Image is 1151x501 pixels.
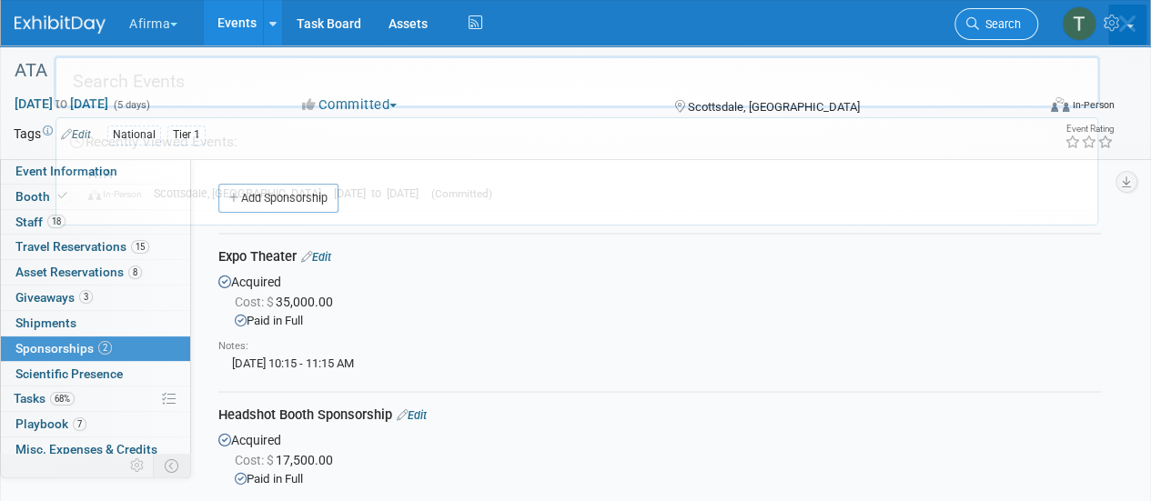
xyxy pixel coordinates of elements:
[88,188,150,200] span: In-Person
[79,157,1088,210] a: ATA In-Person Scottsdale, [GEOGRAPHIC_DATA] [DATE] to [DATE] (Committed)
[431,187,492,200] span: (Committed)
[154,186,330,200] span: Scottsdale, [GEOGRAPHIC_DATA]
[66,118,1088,157] div: Recently Viewed Events:
[334,186,428,200] span: [DATE] to [DATE]
[54,55,1100,108] input: Search Events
